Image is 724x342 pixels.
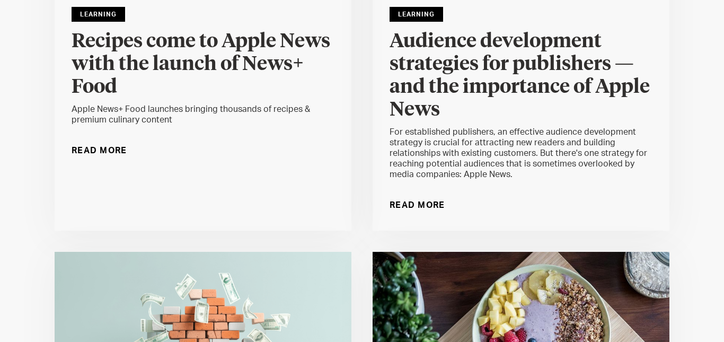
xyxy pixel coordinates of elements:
a: Audience development strategies for publishers — and the importance of Apple News [390,30,652,127]
div: For established publishers, an effective audience development strategy is crucial for attracting ... [390,127,652,180]
a: Read More [390,197,445,214]
a: Recipes come to Apple News with the launch of News+ Food [72,30,334,104]
a: Read More [72,142,127,159]
div: Apple News+ Food launches bringing thousands of recipes & premium culinary content [72,104,334,125]
h4: Audience development strategies for publishers — and the importance of Apple News [390,30,652,121]
h4: Recipes come to Apple News with the launch of News+ Food [72,30,334,99]
div: Learning [390,7,443,22]
div: Learning [72,7,125,22]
